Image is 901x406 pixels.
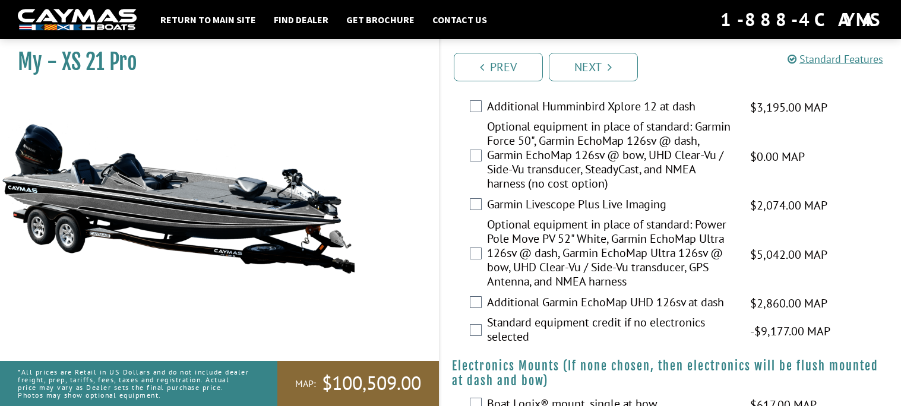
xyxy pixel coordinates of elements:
[454,53,543,81] a: Prev
[487,119,735,194] label: Optional equipment in place of standard: Garmin Force 50", Garmin EchoMap 126sv @ dash, Garmin Ec...
[750,196,827,214] span: $2,074.00 MAP
[487,99,735,116] label: Additional Humminbird Xplore 12 at dash
[750,246,827,264] span: $5,042.00 MAP
[340,12,421,27] a: Get Brochure
[750,148,805,166] span: $0.00 MAP
[18,362,251,405] p: *All prices are Retail in US Dollars and do not include dealer freight, prep, tariffs, fees, taxe...
[750,322,830,340] span: -$9,177.00 MAP
[487,315,735,347] label: Standard equipment credit if no electronics selected
[277,361,439,406] a: MAP:$100,509.00
[154,12,262,27] a: Return to main site
[549,53,638,81] a: Next
[788,52,883,66] a: Standard Features
[487,295,735,312] label: Additional Garmin EchoMap UHD 126sv at dash
[750,99,827,116] span: $3,195.00 MAP
[452,359,890,388] h4: Electronics Mounts (If none chosen, then electronics will be flush mounted at dash and bow)
[720,7,883,33] div: 1-888-4CAYMAS
[487,217,735,291] label: Optional equipment in place of standard: Power Pole Move PV 52" White, Garmin EchoMap Ultra 126sv...
[426,12,493,27] a: Contact Us
[487,197,735,214] label: Garmin Livescope Plus Live Imaging
[18,9,137,31] img: white-logo-c9c8dbefe5ff5ceceb0f0178aa75bf4bb51f6bca0971e226c86eb53dfe498488.png
[295,378,316,390] span: MAP:
[18,49,409,75] h1: My - XS 21 Pro
[322,371,421,396] span: $100,509.00
[268,12,334,27] a: Find Dealer
[750,294,827,312] span: $2,860.00 MAP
